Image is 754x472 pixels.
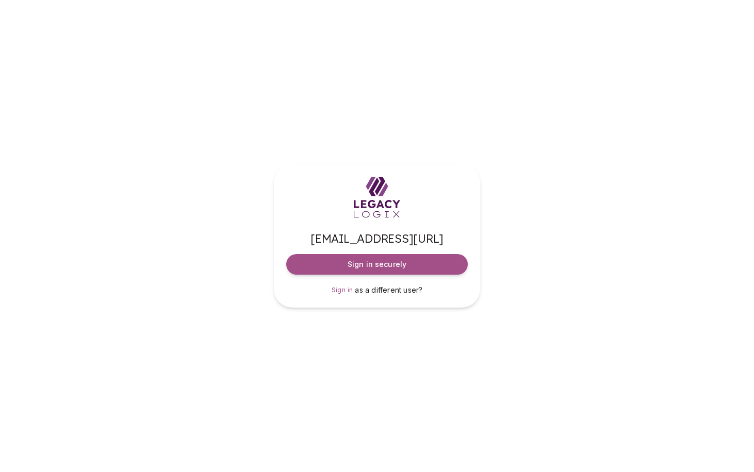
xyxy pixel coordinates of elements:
[286,231,468,246] span: [EMAIL_ADDRESS][URL]
[332,285,353,295] a: Sign in
[355,285,422,294] span: as a different user?
[332,286,353,294] span: Sign in
[348,259,406,269] span: Sign in securely
[286,254,468,275] button: Sign in securely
